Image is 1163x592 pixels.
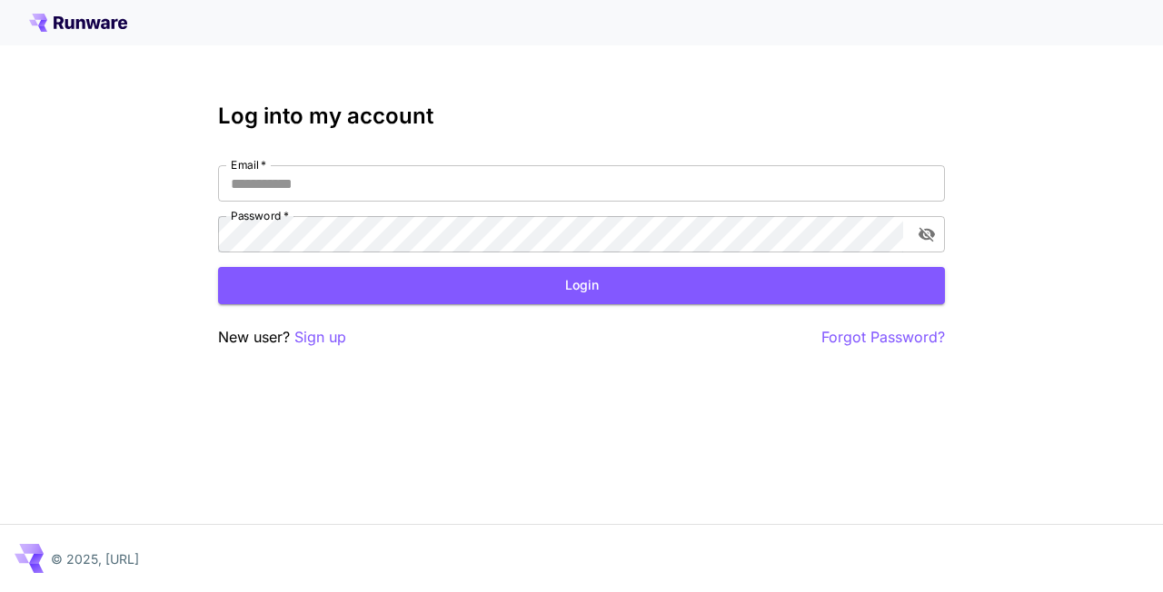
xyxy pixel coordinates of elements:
[231,157,266,173] label: Email
[51,549,139,568] p: © 2025, [URL]
[294,326,346,349] button: Sign up
[218,104,945,129] h3: Log into my account
[821,326,945,349] button: Forgot Password?
[218,326,346,349] p: New user?
[231,208,289,223] label: Password
[218,267,945,304] button: Login
[910,218,943,251] button: toggle password visibility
